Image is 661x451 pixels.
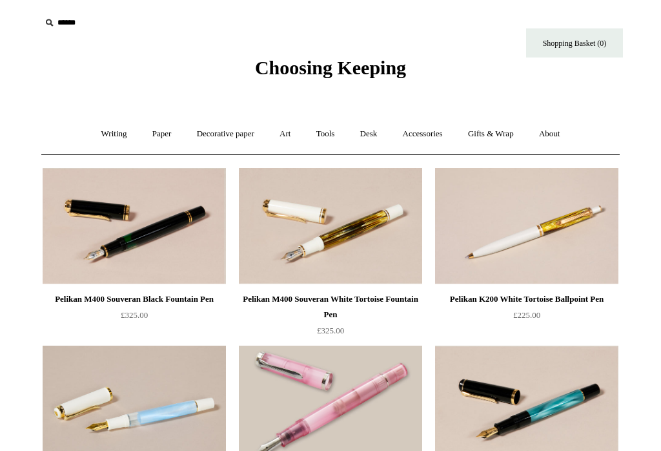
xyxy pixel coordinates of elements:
span: £325.00 [317,326,344,335]
img: Pelikan K200 White Tortoise Ballpoint Pen [435,168,618,284]
a: Pelikan M400 Souveran White Tortoise Fountain Pen £325.00 [239,291,422,344]
div: Pelikan M400 Souveran White Tortoise Fountain Pen [242,291,419,322]
a: Desk [349,117,389,151]
a: Pelikan K200 White Tortoise Ballpoint Pen £225.00 [435,291,618,344]
a: About [527,117,572,151]
a: Pelikan M400 Souveran Black Fountain Pen Pelikan M400 Souveran Black Fountain Pen [43,168,226,284]
a: Decorative paper [185,117,266,151]
a: Gifts & Wrap [456,117,525,151]
a: Choosing Keeping [255,67,406,76]
img: Pelikan M400 Souveran Black Fountain Pen [43,168,226,284]
a: Shopping Basket (0) [526,28,623,58]
div: Pelikan M400 Souveran Black Fountain Pen [46,291,223,307]
span: £225.00 [513,310,540,320]
div: Pelikan K200 White Tortoise Ballpoint Pen [438,291,615,307]
span: £325.00 [121,310,148,320]
img: Pelikan M400 Souveran White Tortoise Fountain Pen [239,168,422,284]
a: Writing [90,117,139,151]
a: Paper [141,117,183,151]
span: Choosing Keeping [255,57,406,78]
a: Pelikan M400 Souveran Black Fountain Pen £325.00 [43,291,226,344]
a: Pelikan K200 White Tortoise Ballpoint Pen Pelikan K200 White Tortoise Ballpoint Pen [435,168,618,284]
a: Art [268,117,302,151]
a: Accessories [391,117,454,151]
a: Tools [305,117,347,151]
a: Pelikan M400 Souveran White Tortoise Fountain Pen Pelikan M400 Souveran White Tortoise Fountain Pen [239,168,422,284]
